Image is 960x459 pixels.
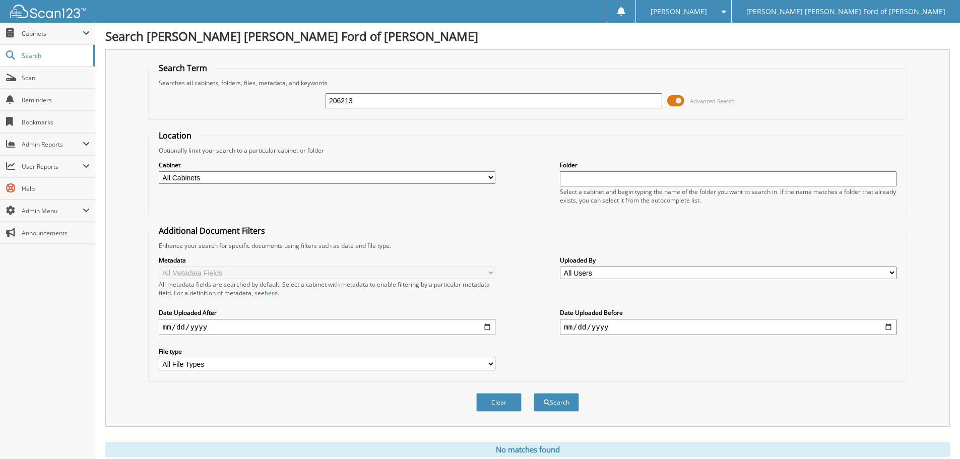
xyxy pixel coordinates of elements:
[22,229,90,237] span: Announcements
[560,161,897,169] label: Folder
[105,28,950,44] h1: Search [PERSON_NAME] [PERSON_NAME] Ford of [PERSON_NAME]
[10,5,86,18] img: scan123-logo-white.svg
[651,9,707,15] span: [PERSON_NAME]
[22,74,90,82] span: Scan
[22,207,83,215] span: Admin Menu
[22,184,90,193] span: Help
[22,96,90,104] span: Reminders
[159,161,495,169] label: Cabinet
[560,187,897,205] div: Select a cabinet and begin typing the name of the folder you want to search in. If the name match...
[154,130,197,141] legend: Location
[560,319,897,335] input: end
[159,319,495,335] input: start
[154,62,212,74] legend: Search Term
[476,393,522,412] button: Clear
[154,225,270,236] legend: Additional Document Filters
[22,162,83,171] span: User Reports
[154,146,902,155] div: Optionally limit your search to a particular cabinet or folder
[22,118,90,126] span: Bookmarks
[22,51,88,60] span: Search
[159,256,495,265] label: Metadata
[690,97,735,105] span: Advanced Search
[159,308,495,317] label: Date Uploaded After
[154,79,902,87] div: Searches all cabinets, folders, files, metadata, and keywords
[154,241,902,250] div: Enhance your search for specific documents using filters such as date and file type.
[22,140,83,149] span: Admin Reports
[560,256,897,265] label: Uploaded By
[560,308,897,317] label: Date Uploaded Before
[746,9,945,15] span: [PERSON_NAME] [PERSON_NAME] Ford of [PERSON_NAME]
[22,29,83,38] span: Cabinets
[159,347,495,356] label: File type
[159,280,495,297] div: All metadata fields are searched by default. Select a cabinet with metadata to enable filtering b...
[534,393,579,412] button: Search
[105,442,950,457] div: No matches found
[265,289,278,297] a: here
